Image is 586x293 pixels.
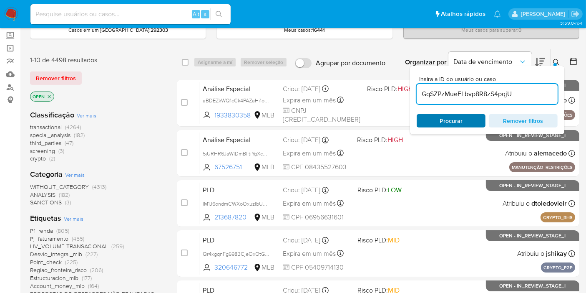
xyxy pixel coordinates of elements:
span: Alt [193,10,199,18]
button: search-icon [210,8,227,20]
span: 3.159.0-rc-1 [560,20,582,26]
span: s [204,10,206,18]
a: Sair [571,10,580,18]
a: Notificações [494,10,501,18]
span: Atalhos rápidos [441,10,485,18]
input: Pesquise usuários ou casos... [30,9,231,20]
p: leticia.merlin@mercadolivre.com [521,10,568,18]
